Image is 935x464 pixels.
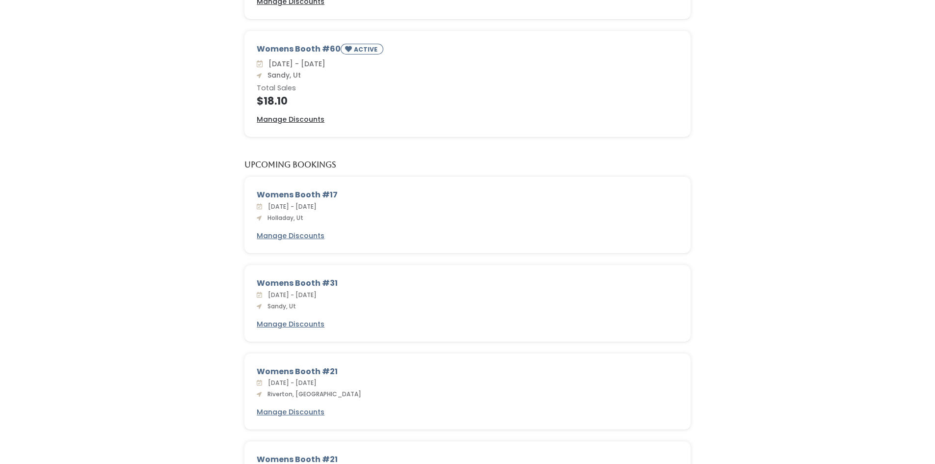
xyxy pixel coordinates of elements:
span: Sandy, Ut [264,70,301,80]
div: Womens Booth #60 [257,43,678,58]
div: Womens Booth #17 [257,189,678,201]
span: Holladay, Ut [264,214,303,222]
a: Manage Discounts [257,319,324,329]
div: Womens Booth #31 [257,277,678,289]
div: Womens Booth #21 [257,366,678,378]
small: ACTIVE [354,45,379,54]
span: [DATE] - [DATE] [265,59,325,69]
h6: Total Sales [257,84,678,92]
h5: Upcoming Bookings [244,161,336,169]
span: Sandy, Ut [264,302,296,310]
h4: $18.10 [257,95,678,107]
u: Manage Discounts [257,114,324,124]
a: Manage Discounts [257,407,324,417]
span: [DATE] - [DATE] [264,202,317,211]
span: [DATE] - [DATE] [264,379,317,387]
a: Manage Discounts [257,231,324,241]
span: [DATE] - [DATE] [264,291,317,299]
a: Manage Discounts [257,114,324,125]
span: Riverton, [GEOGRAPHIC_DATA] [264,390,361,398]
